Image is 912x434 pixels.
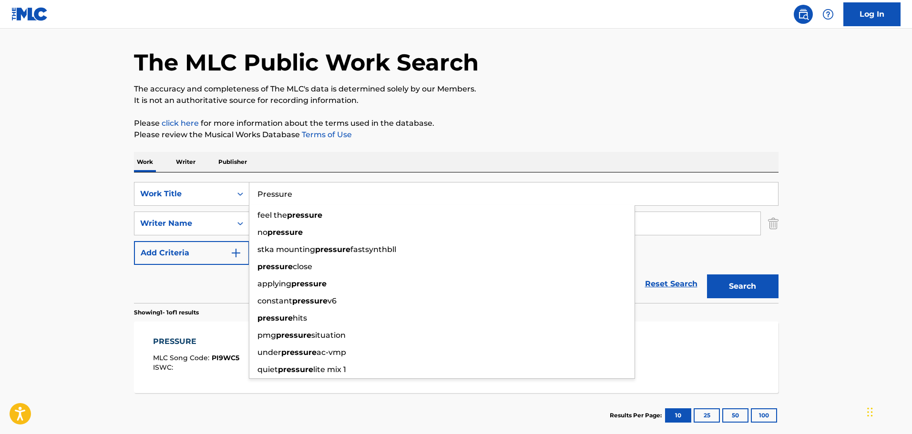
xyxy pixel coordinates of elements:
img: help [822,9,834,20]
span: MLC Song Code : [153,353,212,362]
div: Work Title [140,188,226,200]
button: Add Criteria [134,241,249,265]
span: hits [293,313,307,323]
p: Writer [173,152,198,172]
a: PRESSUREMLC Song Code:PI9WC5ISWC:Writers (1)[PERSON_NAME]Recording Artists (17)RUSHY, [PERSON_NAM... [134,322,779,393]
button: 100 [751,408,777,423]
p: Work [134,152,156,172]
p: It is not an authoritative source for recording information. [134,95,779,106]
img: search [798,9,809,20]
a: Log In [843,2,901,26]
div: Help [819,5,838,24]
span: fastsynthbll [350,245,396,254]
span: v6 [328,296,337,305]
button: 10 [665,408,691,423]
strong: pressure [278,365,313,374]
button: 25 [694,408,720,423]
strong: pressure [292,296,328,305]
strong: pressure [287,211,322,220]
span: situation [311,331,346,340]
strong: pressure [267,228,303,237]
img: 9d2ae6d4665cec9f34b9.svg [230,247,242,259]
button: Search [707,274,779,298]
strong: pressure [281,348,317,357]
iframe: Chat Widget [864,388,912,434]
p: Please review the Musical Works Database [134,129,779,141]
span: constant [257,296,292,305]
span: close [293,262,312,271]
strong: pressure [315,245,350,254]
p: Showing 1 - 1 of 1 results [134,308,199,317]
span: feel the [257,211,287,220]
strong: pressure [257,313,293,323]
div: Drag [867,398,873,426]
span: ISWC : [153,363,175,372]
strong: pressure [257,262,293,271]
div: PRESSURE [153,336,239,347]
p: Results Per Page: [610,411,664,420]
span: stka mounting [257,245,315,254]
button: 50 [722,408,748,423]
p: Please for more information about the terms used in the database. [134,118,779,129]
h1: The MLC Public Work Search [134,48,479,77]
strong: pressure [291,279,327,288]
strong: pressure [276,331,311,340]
div: Writer Name [140,218,226,229]
a: Terms of Use [300,130,352,139]
span: quiet [257,365,278,374]
p: Publisher [215,152,250,172]
span: PI9WC5 [212,353,239,362]
span: applying [257,279,291,288]
span: ac-vmp [317,348,346,357]
a: click here [162,119,199,128]
p: The accuracy and completeness of The MLC's data is determined solely by our Members. [134,83,779,95]
img: Delete Criterion [768,212,779,235]
span: no [257,228,267,237]
a: Public Search [794,5,813,24]
img: MLC Logo [11,7,48,21]
span: pmg [257,331,276,340]
span: under [257,348,281,357]
a: Reset Search [640,273,702,294]
span: lite mix 1 [313,365,346,374]
form: Search Form [134,182,779,303]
